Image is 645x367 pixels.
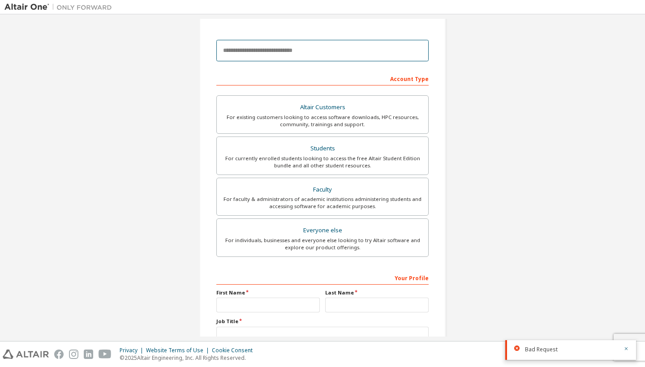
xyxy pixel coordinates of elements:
img: Altair One [4,3,116,12]
div: Everyone else [222,224,423,237]
div: For currently enrolled students looking to access the free Altair Student Edition bundle and all ... [222,155,423,169]
img: linkedin.svg [84,350,93,359]
label: First Name [216,289,320,296]
label: Job Title [216,318,429,325]
div: For faculty & administrators of academic institutions administering students and accessing softwa... [222,196,423,210]
div: Students [222,142,423,155]
div: Faculty [222,183,423,196]
label: Last Name [325,289,429,296]
img: youtube.svg [99,350,112,359]
div: Account Type [216,71,429,85]
div: Website Terms of Use [146,347,212,354]
div: Privacy [120,347,146,354]
div: For existing customers looking to access software downloads, HPC resources, community, trainings ... [222,114,423,128]
p: © 2025 Altair Engineering, Inc. All Rights Reserved. [120,354,258,362]
div: For individuals, businesses and everyone else looking to try Altair software and explore our prod... [222,237,423,251]
div: Your Profile [216,270,429,285]
div: Altair Customers [222,101,423,114]
img: facebook.svg [54,350,64,359]
img: instagram.svg [69,350,78,359]
span: Bad Request [525,346,558,353]
img: altair_logo.svg [3,350,49,359]
div: Cookie Consent [212,347,258,354]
